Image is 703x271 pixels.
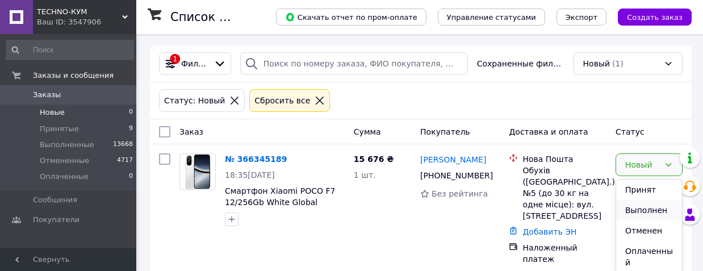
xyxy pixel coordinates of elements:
[37,7,122,17] span: TECHNO-КУМ
[438,9,545,26] button: Управление статусами
[354,127,381,136] span: Сумма
[252,94,312,107] div: Сбросить все
[477,58,564,69] span: Сохраненные фильтры:
[225,170,275,180] span: 18:35[DATE]
[40,107,65,118] span: Новые
[509,127,588,136] span: Доставка и оплата
[522,153,606,165] div: Нова Пошта
[240,52,468,75] input: Поиск по номеру заказа, ФИО покупателя, номеру телефона, Email, номеру накладной
[6,40,134,60] input: Поиск
[627,13,683,22] span: Создать заказ
[447,13,536,22] span: Управление статусами
[583,58,610,69] span: Новый
[33,90,61,100] span: Заказы
[179,153,216,190] a: Фото товару
[616,220,682,241] li: Отменен
[37,17,136,27] div: Ваш ID: 3547906
[170,10,268,24] h1: Список заказов
[40,140,94,150] span: Выполненные
[129,107,133,118] span: 0
[616,180,682,200] li: Принят
[522,242,606,265] div: Наложенный платеж
[162,94,227,107] div: Статус: Новый
[616,200,682,220] li: Выполнен
[420,127,470,136] span: Покупатель
[354,155,394,164] span: 15 676 ₴
[129,124,133,134] span: 9
[556,9,606,26] button: Экспорт
[606,12,692,21] a: Создать заказ
[522,165,606,222] div: Обухів ([GEOGRAPHIC_DATA].), №5 (до 30 кг на одне місце): вул. [STREET_ADDRESS]
[225,155,287,164] a: № 366345189
[285,12,417,22] span: Скачать отчет по пром-оплате
[225,186,336,218] a: Смартфон Xiaomi POCO F7 12/256Gb White Global version Гарантия 3 месяца
[276,9,426,26] button: Скачать отчет по пром-оплате
[179,127,203,136] span: Заказ
[113,140,133,150] span: 13668
[40,124,79,134] span: Принятые
[33,195,77,205] span: Сообщения
[181,58,209,69] span: Фильтры
[625,159,659,171] div: Новый
[40,156,89,166] span: Отмененные
[354,170,376,180] span: 1 шт.
[117,156,133,166] span: 4717
[33,215,79,225] span: Покупатели
[33,70,114,81] span: Заказы и сообщения
[566,13,597,22] span: Экспорт
[418,168,491,184] div: [PHONE_NUMBER]
[432,189,488,198] span: Без рейтинга
[522,227,576,236] a: Добавить ЭН
[618,9,692,26] button: Создать заказ
[616,127,645,136] span: Статус
[612,59,624,68] span: (1)
[40,172,89,182] span: Оплаченные
[185,154,211,189] img: Фото товару
[129,172,133,182] span: 0
[420,154,486,165] a: [PERSON_NAME]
